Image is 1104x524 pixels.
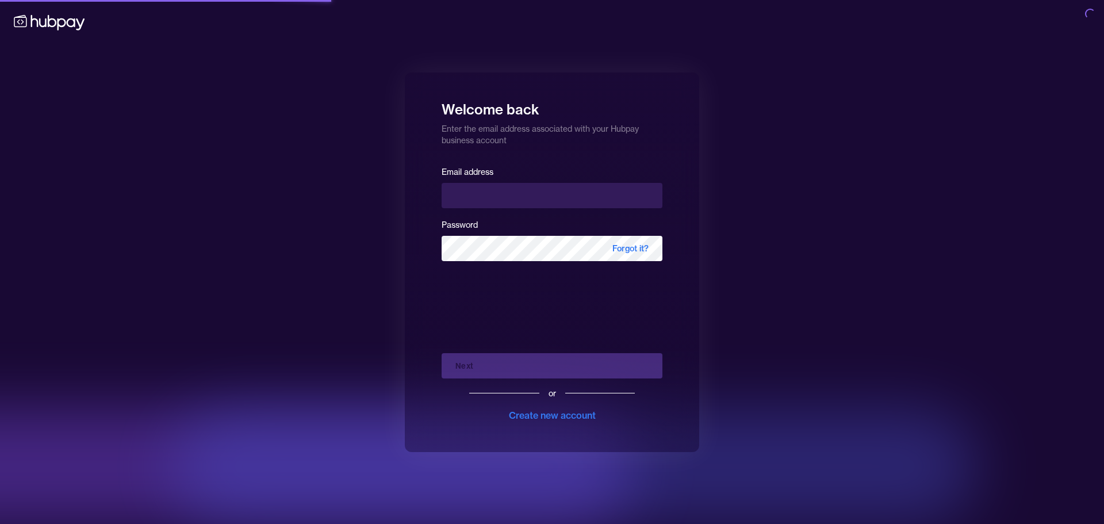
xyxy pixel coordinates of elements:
[549,388,556,399] div: or
[509,408,596,422] div: Create new account
[442,93,662,118] h1: Welcome back
[442,118,662,146] p: Enter the email address associated with your Hubpay business account
[599,236,662,261] span: Forgot it?
[442,167,493,177] label: Email address
[442,220,478,230] label: Password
